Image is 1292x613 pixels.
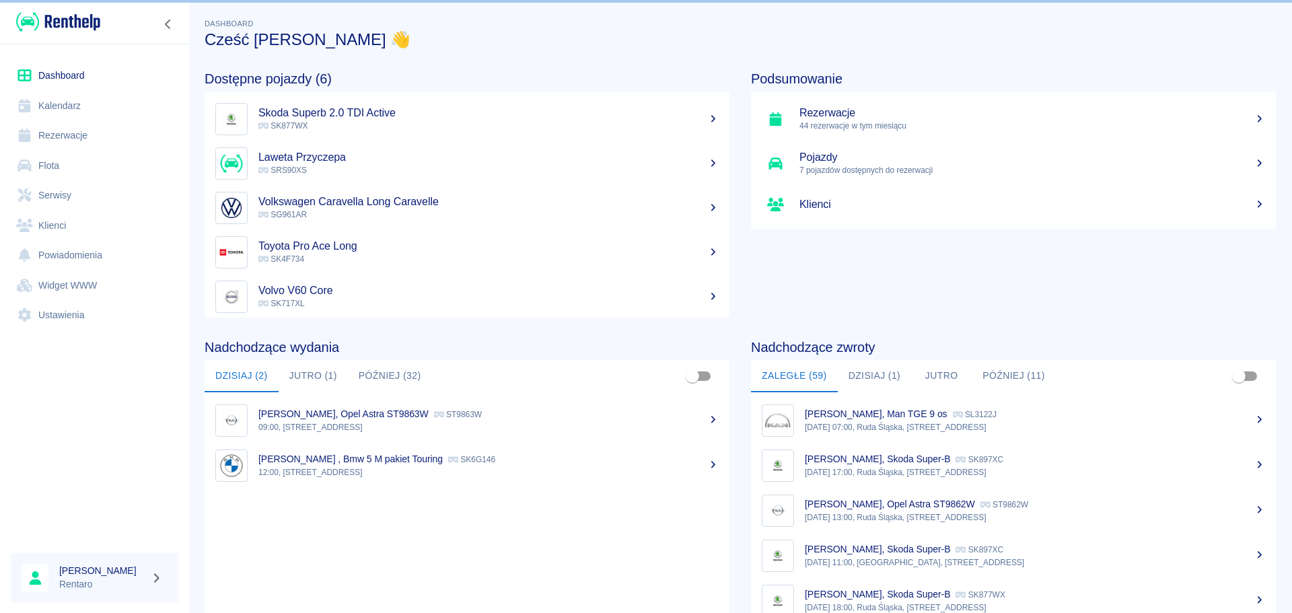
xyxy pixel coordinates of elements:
[972,360,1056,392] button: Później (11)
[258,166,307,175] span: SRS90XS
[805,589,950,600] p: [PERSON_NAME], Skoda Super-B
[258,408,429,419] p: [PERSON_NAME], Opel Astra ST9863W
[751,443,1276,488] a: Image[PERSON_NAME], Skoda Super-B SK897XC[DATE] 17:00, Ruda Śląska, [STREET_ADDRESS]
[751,339,1276,355] h4: Nadchodzące zwroty
[799,106,1265,120] h5: Rezerwacje
[219,151,244,176] img: Image
[258,121,308,131] span: SK877WX
[205,97,729,141] a: ImageSkoda Superb 2.0 TDI Active SK877WX
[838,360,912,392] button: Dzisiaj (1)
[59,577,145,591] p: Rentaro
[258,421,719,433] p: 09:00, [STREET_ADDRESS]
[219,408,244,433] img: Image
[805,544,950,554] p: [PERSON_NAME], Skoda Super-B
[11,151,178,181] a: Flota
[805,466,1265,478] p: [DATE] 17:00, Ruda Śląska, [STREET_ADDRESS]
[805,454,950,464] p: [PERSON_NAME], Skoda Super-B
[205,275,729,319] a: ImageVolvo V60 Core SK717XL
[219,453,244,478] img: Image
[805,556,1265,569] p: [DATE] 11:00, [GEOGRAPHIC_DATA], [STREET_ADDRESS]
[680,363,705,389] span: Pokaż przypisane tylko do mnie
[805,421,1265,433] p: [DATE] 07:00, Ruda Śląska, [STREET_ADDRESS]
[448,455,495,464] p: SK6G146
[911,360,972,392] button: Jutro
[205,360,279,392] button: Dzisiaj (2)
[348,360,432,392] button: Później (32)
[765,453,791,478] img: Image
[751,186,1276,223] a: Klienci
[205,141,729,186] a: ImageLaweta Przyczepa SRS90XS
[980,500,1028,509] p: ST9862W
[799,198,1265,211] h5: Klienci
[11,120,178,151] a: Rezerwacje
[11,180,178,211] a: Serwisy
[258,299,305,308] span: SK717XL
[205,20,254,28] span: Dashboard
[219,195,244,221] img: Image
[11,300,178,330] a: Ustawienia
[751,97,1276,141] a: Rezerwacje44 rezerwacje w tym miesiącu
[751,360,838,392] button: Zaległe (59)
[799,151,1265,164] h5: Pojazdy
[434,410,482,419] p: ST9863W
[751,488,1276,533] a: Image[PERSON_NAME], Opel Astra ST9862W ST9862W[DATE] 13:00, Ruda Śląska, [STREET_ADDRESS]
[953,410,997,419] p: SL3122J
[11,61,178,91] a: Dashboard
[11,11,100,33] a: Renthelp logo
[258,210,307,219] span: SG961AR
[258,284,719,297] h5: Volvo V60 Core
[16,11,100,33] img: Renthelp logo
[11,91,178,121] a: Kalendarz
[258,106,719,120] h5: Skoda Superb 2.0 TDI Active
[258,151,719,164] h5: Laweta Przyczepa
[11,211,178,241] a: Klienci
[219,240,244,265] img: Image
[765,498,791,524] img: Image
[799,164,1265,176] p: 7 pojazdów dostępnych do rezerwacji
[59,564,145,577] h6: [PERSON_NAME]
[799,120,1265,132] p: 44 rezerwacje w tym miesiącu
[765,543,791,569] img: Image
[205,71,729,87] h4: Dostępne pojazdy (6)
[11,271,178,301] a: Widget WWW
[751,398,1276,443] a: Image[PERSON_NAME], Man TGE 9 os SL3122J[DATE] 07:00, Ruda Śląska, [STREET_ADDRESS]
[751,533,1276,578] a: Image[PERSON_NAME], Skoda Super-B SK897XC[DATE] 11:00, [GEOGRAPHIC_DATA], [STREET_ADDRESS]
[219,106,244,132] img: Image
[805,511,1265,524] p: [DATE] 13:00, Ruda Śląska, [STREET_ADDRESS]
[258,454,443,464] p: [PERSON_NAME] , Bmw 5 M pakiet Touring
[765,408,791,433] img: Image
[258,466,719,478] p: 12:00, [STREET_ADDRESS]
[205,443,729,488] a: Image[PERSON_NAME] , Bmw 5 M pakiet Touring SK6G14612:00, [STREET_ADDRESS]
[1226,363,1252,389] span: Pokaż przypisane tylko do mnie
[258,254,304,264] span: SK4F734
[956,590,1005,600] p: SK877WX
[805,499,975,509] p: [PERSON_NAME], Opel Astra ST9862W
[258,195,719,209] h5: Volkswagen Caravella Long Caravelle
[205,398,729,443] a: Image[PERSON_NAME], Opel Astra ST9863W ST9863W09:00, [STREET_ADDRESS]
[205,186,729,230] a: ImageVolkswagen Caravella Long Caravelle SG961AR
[205,230,729,275] a: ImageToyota Pro Ace Long SK4F734
[805,408,947,419] p: [PERSON_NAME], Man TGE 9 os
[158,15,178,33] button: Zwiń nawigację
[956,455,1003,464] p: SK897XC
[279,360,348,392] button: Jutro (1)
[219,284,244,310] img: Image
[205,30,1276,49] h3: Cześć [PERSON_NAME] 👋
[258,240,719,253] h5: Toyota Pro Ace Long
[956,545,1003,554] p: SK897XC
[751,141,1276,186] a: Pojazdy7 pojazdów dostępnych do rezerwacji
[751,71,1276,87] h4: Podsumowanie
[11,240,178,271] a: Powiadomienia
[205,339,729,355] h4: Nadchodzące wydania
